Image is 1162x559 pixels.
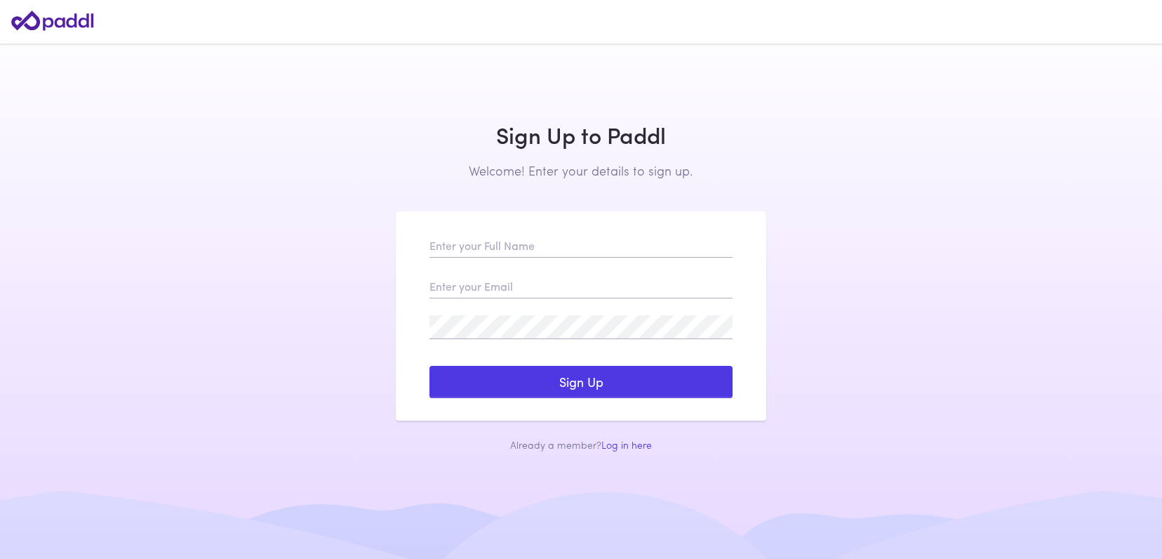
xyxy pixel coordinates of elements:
[429,275,733,298] input: Enter your Email
[601,438,652,452] a: Log in here
[429,234,733,258] input: Enter your Full Name
[429,366,733,398] button: Sign Up
[396,438,766,452] div: Already a member?
[396,121,766,148] h1: Sign Up to Paddl
[396,163,766,178] h2: Welcome! Enter your details to sign up.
